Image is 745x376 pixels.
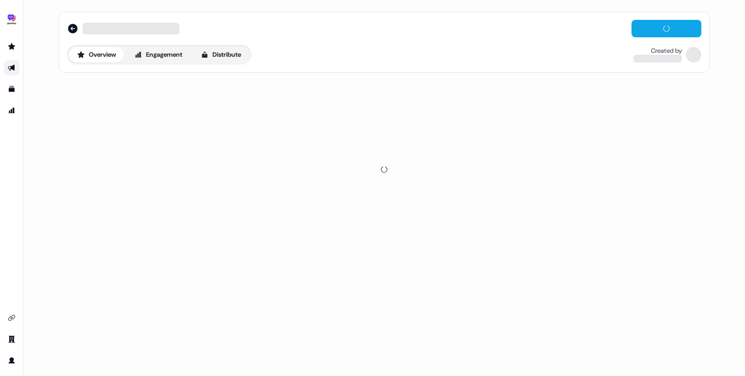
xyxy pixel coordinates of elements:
[4,60,19,76] a: Go to outbound experience
[193,47,249,63] button: Distribute
[4,331,19,347] a: Go to team
[4,353,19,368] a: Go to profile
[69,47,124,63] button: Overview
[4,310,19,326] a: Go to integrations
[4,103,19,118] a: Go to attribution
[4,39,19,54] a: Go to prospects
[651,47,682,55] div: Created by
[126,47,191,63] button: Engagement
[4,81,19,97] a: Go to templates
